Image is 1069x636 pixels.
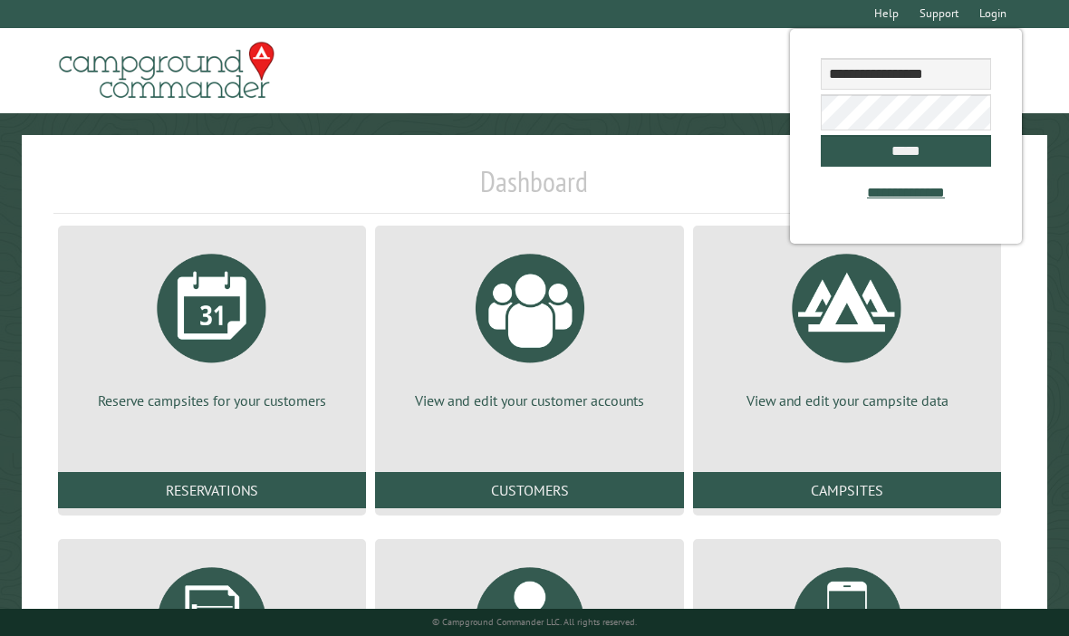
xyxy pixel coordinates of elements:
a: Reservations [58,472,366,508]
p: View and edit your campsite data [715,390,979,410]
a: Campsites [693,472,1001,508]
a: View and edit your customer accounts [397,240,661,410]
h1: Dashboard [53,164,1016,214]
a: Customers [375,472,683,508]
img: Campground Commander [53,35,280,106]
a: Reserve campsites for your customers [80,240,344,410]
a: View and edit your campsite data [715,240,979,410]
small: © Campground Commander LLC. All rights reserved. [432,616,637,628]
p: View and edit your customer accounts [397,390,661,410]
p: Reserve campsites for your customers [80,390,344,410]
